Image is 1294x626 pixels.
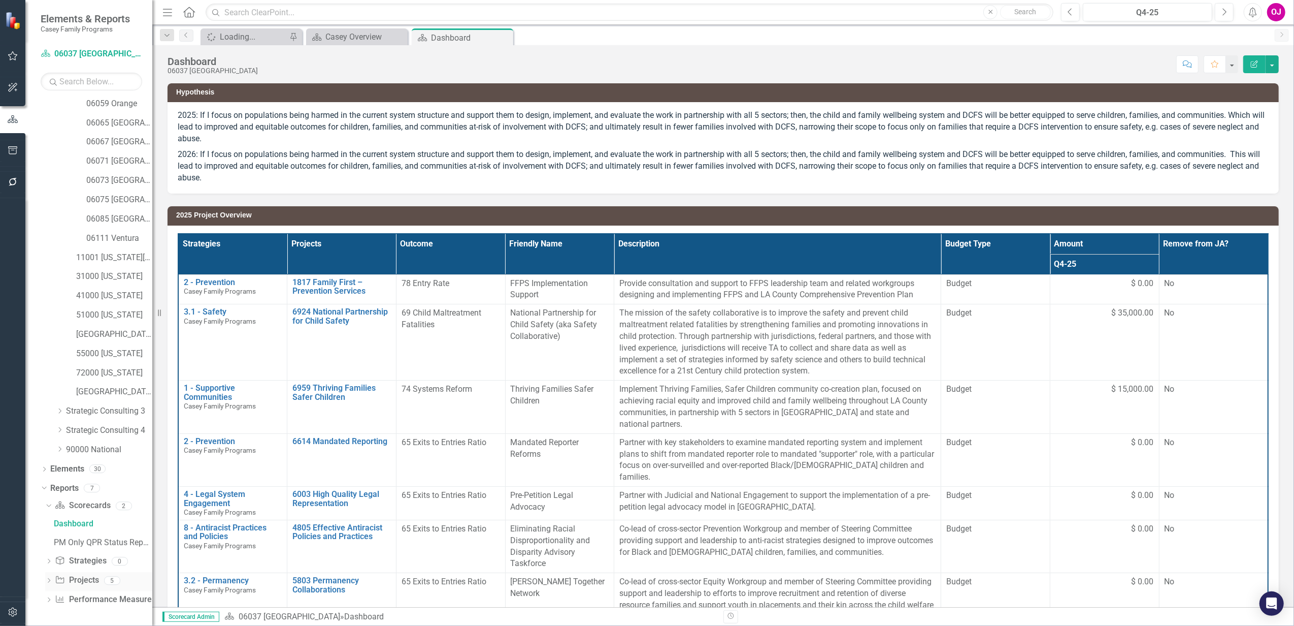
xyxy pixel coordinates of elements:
[1132,490,1154,502] span: $ 0.00
[206,4,1053,21] input: Search ClearPoint...
[619,384,936,430] p: Implement Thriving Families, Safer Children community co-creation plan, focused on achieving raci...
[1159,520,1268,573] td: Double-Click to Edit
[1050,487,1159,520] td: Double-Click to Edit
[86,117,152,129] a: 06065 [GEOGRAPHIC_DATA]
[1132,437,1154,449] span: $ 0.00
[1112,307,1154,319] span: $ 35,000.00
[66,425,152,436] a: Strategic Consulting 4
[1112,384,1154,395] span: $ 15,000.00
[511,490,574,512] span: Pre-Petition Legal Advocacy
[51,515,152,531] a: Dashboard
[184,384,282,401] a: 1 - Supportive Communities
[941,381,1050,433] td: Double-Click to Edit
[309,30,405,43] a: Casey Overview
[1132,523,1154,535] span: $ 0.00
[505,433,614,486] td: Double-Click to Edit
[292,278,391,296] a: 1817 Family First – Prevention Services
[941,274,1050,304] td: Double-Click to Edit
[396,274,505,304] td: Double-Click to Edit
[287,433,396,486] td: Double-Click to Edit Right Click for Context Menu
[176,88,1274,96] h3: Hypothesis
[396,487,505,520] td: Double-Click to Edit
[505,573,614,626] td: Double-Click to Edit
[178,433,287,486] td: Double-Click to Edit Right Click for Context Menu
[941,433,1050,486] td: Double-Click to Edit
[76,290,152,302] a: 41000 [US_STATE]
[76,386,152,398] a: [GEOGRAPHIC_DATA]
[511,524,590,569] span: Eliminating Racial Disproportionality and Disparity Advisory Taskforce
[178,110,1269,147] p: 2025: If I focus on populations being harmed in the current system structure and support them to ...
[505,487,614,520] td: Double-Click to Edit
[178,147,1269,184] p: 2026: If I focus on populations being harmed in the current system structure and support them to ...
[76,271,152,283] a: 31000 [US_STATE]
[325,30,405,43] div: Casey Overview
[168,67,258,75] div: 06037 [GEOGRAPHIC_DATA]
[76,367,152,379] a: 72000 [US_STATE]
[292,384,391,401] a: 6959 Thriving Families Safer Children
[66,405,152,417] a: Strategic Consulting 3
[76,329,152,340] a: [GEOGRAPHIC_DATA][US_STATE]
[112,557,128,566] div: 0
[50,483,79,494] a: Reports
[239,612,340,621] a: 06037 [GEOGRAPHIC_DATA]
[178,304,287,381] td: Double-Click to Edit Right Click for Context Menu
[402,524,486,534] span: 65 Exits to Entries Ratio
[104,576,120,585] div: 5
[1259,591,1284,616] div: Open Intercom Messenger
[1165,437,1175,447] span: No
[511,384,594,405] span: Thriving Families Safer Children
[287,573,396,626] td: Double-Click to Edit Right Click for Context Menu
[344,612,384,621] div: Dashboard
[55,555,106,567] a: Strategies
[1000,5,1051,19] button: Search
[946,278,1045,290] span: Budget
[66,444,152,456] a: 90000 National
[178,274,287,304] td: Double-Click to Edit Right Click for Context Menu
[55,500,110,512] a: Scorecards
[184,508,256,516] span: Casey Family Programs
[1050,433,1159,486] td: Double-Click to Edit
[946,437,1045,449] span: Budget
[86,194,152,206] a: 06075 [GEOGRAPHIC_DATA]
[176,211,1274,219] h3: 2025 Project Overview
[55,575,98,586] a: Projects
[184,287,256,295] span: Casey Family Programs
[287,520,396,573] td: Double-Click to Edit Right Click for Context Menu
[1050,381,1159,433] td: Double-Click to Edit
[41,48,142,60] a: 06037 [GEOGRAPHIC_DATA]
[76,252,152,264] a: 11001 [US_STATE][GEOGRAPHIC_DATA]
[941,520,1050,573] td: Double-Click to Edit
[86,98,152,110] a: 06059 Orange
[1159,487,1268,520] td: Double-Click to Edit
[1159,573,1268,626] td: Double-Click to Edit
[941,487,1050,520] td: Double-Click to Edit
[396,381,505,433] td: Double-Click to Edit
[1165,490,1175,500] span: No
[1050,274,1159,304] td: Double-Click to Edit
[55,594,155,606] a: Performance Measures
[50,463,84,475] a: Elements
[184,402,256,410] span: Casey Family Programs
[1083,3,1212,21] button: Q4-25
[1050,304,1159,381] td: Double-Click to Edit
[941,304,1050,381] td: Double-Click to Edit
[184,490,282,508] a: 4 - Legal System Engagement
[178,381,287,433] td: Double-Click to Edit Right Click for Context Menu
[203,30,287,43] a: Loading...
[76,309,152,321] a: 51000 [US_STATE]
[76,348,152,360] a: 55000 [US_STATE]
[184,523,282,541] a: 8 - Antiracist Practices and Policies
[946,384,1045,395] span: Budget
[431,32,511,44] div: Dashboard
[402,437,486,447] span: 65 Exits to Entries Ratio
[1165,524,1175,534] span: No
[1267,3,1285,21] button: OJ
[1165,278,1175,288] span: No
[619,576,936,622] p: Co-lead of cross-sector Equity Workgroup and member of Steering Committee providing support and l...
[396,573,505,626] td: Double-Click to Edit
[1159,274,1268,304] td: Double-Click to Edit
[619,278,936,301] p: Provide consultation and support to FFPS leadership team and related workgroups designing and imp...
[1015,8,1037,16] span: Search
[5,11,23,29] img: ClearPoint Strategy
[184,586,256,594] span: Casey Family Programs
